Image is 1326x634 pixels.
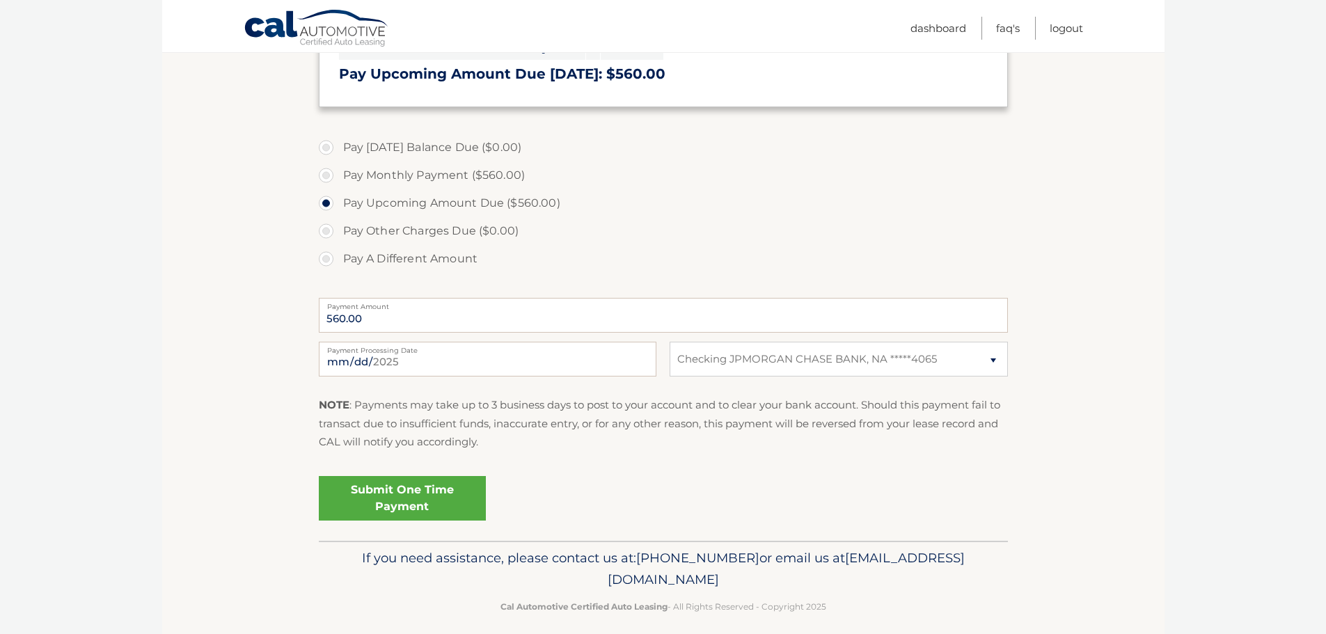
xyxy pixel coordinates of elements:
[319,342,656,353] label: Payment Processing Date
[319,245,1008,273] label: Pay A Different Amount
[996,17,1020,40] a: FAQ's
[319,217,1008,245] label: Pay Other Charges Due ($0.00)
[319,161,1008,189] label: Pay Monthly Payment ($560.00)
[339,65,988,83] h3: Pay Upcoming Amount Due [DATE]: $560.00
[319,396,1008,451] p: : Payments may take up to 3 business days to post to your account and to clear your bank account....
[319,189,1008,217] label: Pay Upcoming Amount Due ($560.00)
[319,476,486,521] a: Submit One Time Payment
[328,599,999,614] p: - All Rights Reserved - Copyright 2025
[319,398,349,411] strong: NOTE
[636,550,759,566] span: [PHONE_NUMBER]
[244,9,390,49] a: Cal Automotive
[319,134,1008,161] label: Pay [DATE] Balance Due ($0.00)
[319,342,656,377] input: Payment Date
[1050,17,1083,40] a: Logout
[319,298,1008,309] label: Payment Amount
[500,601,668,612] strong: Cal Automotive Certified Auto Leasing
[328,547,999,592] p: If you need assistance, please contact us at: or email us at
[319,298,1008,333] input: Payment Amount
[910,17,966,40] a: Dashboard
